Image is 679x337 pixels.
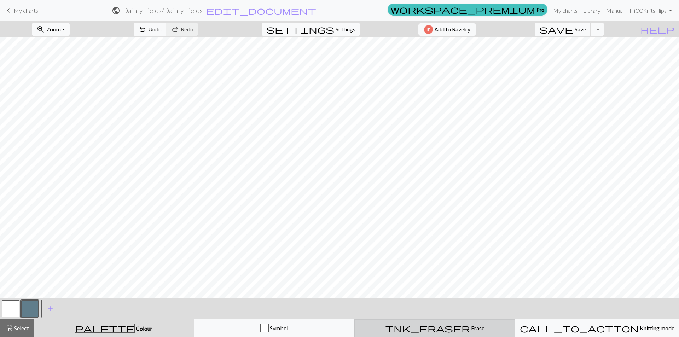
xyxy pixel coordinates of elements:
[388,4,547,16] a: Pro
[46,26,61,33] span: Zoom
[138,24,147,34] span: undo
[123,6,203,14] h2: Dainty Fields / Dainty Fields
[148,26,162,33] span: Undo
[14,7,38,14] span: My charts
[46,304,54,314] span: add
[424,25,433,34] img: Ravelry
[266,25,334,34] i: Settings
[515,319,679,337] button: Knitting mode
[5,323,13,333] span: highlight_alt
[112,6,120,16] span: public
[134,23,167,36] button: Undo
[539,24,573,34] span: save
[13,325,29,331] span: Select
[206,6,316,16] span: edit_document
[34,319,194,337] button: Colour
[391,5,535,14] span: workspace_premium
[354,319,515,337] button: Erase
[575,26,586,33] span: Save
[135,325,152,332] span: Colour
[269,325,288,331] span: Symbol
[385,323,470,333] span: ink_eraser
[627,4,675,18] a: HiCCKnitsFlips
[75,323,134,333] span: palette
[535,23,591,36] button: Save
[550,4,580,18] a: My charts
[520,323,639,333] span: call_to_action
[194,319,355,337] button: Symbol
[434,25,470,34] span: Add to Ravelry
[4,5,38,17] a: My charts
[36,24,45,34] span: zoom_in
[603,4,627,18] a: Manual
[470,325,484,331] span: Erase
[418,23,476,36] button: Add to Ravelry
[266,24,334,34] span: settings
[4,6,13,16] span: keyboard_arrow_left
[639,325,674,331] span: Knitting mode
[32,23,70,36] button: Zoom
[640,24,674,34] span: help
[336,25,355,34] span: Settings
[262,23,360,36] button: SettingsSettings
[580,4,603,18] a: Library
